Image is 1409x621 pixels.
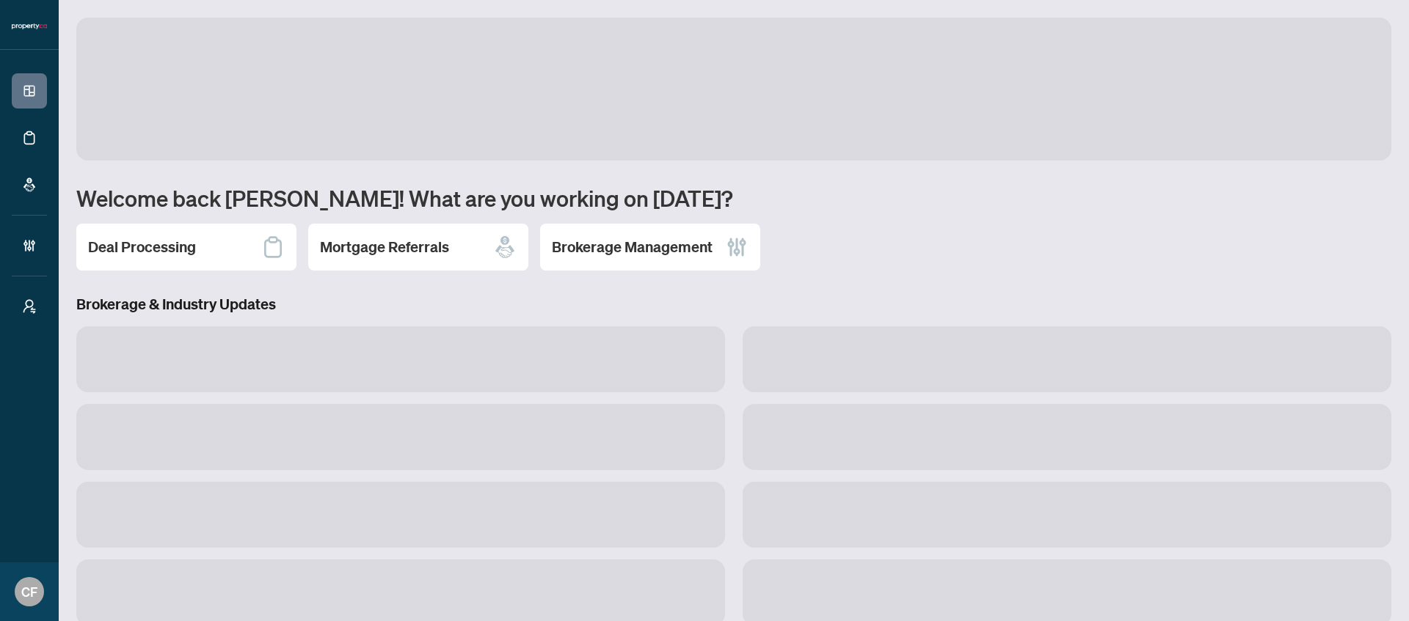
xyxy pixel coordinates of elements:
h2: Deal Processing [88,237,196,257]
h2: Mortgage Referrals [320,237,449,257]
h3: Brokerage & Industry Updates [76,294,1391,315]
h2: Brokerage Management [552,237,713,257]
img: logo [12,22,47,31]
h1: Welcome back [PERSON_NAME]! What are you working on [DATE]? [76,184,1391,212]
span: CF [21,581,37,602]
span: user-switch [22,299,37,314]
